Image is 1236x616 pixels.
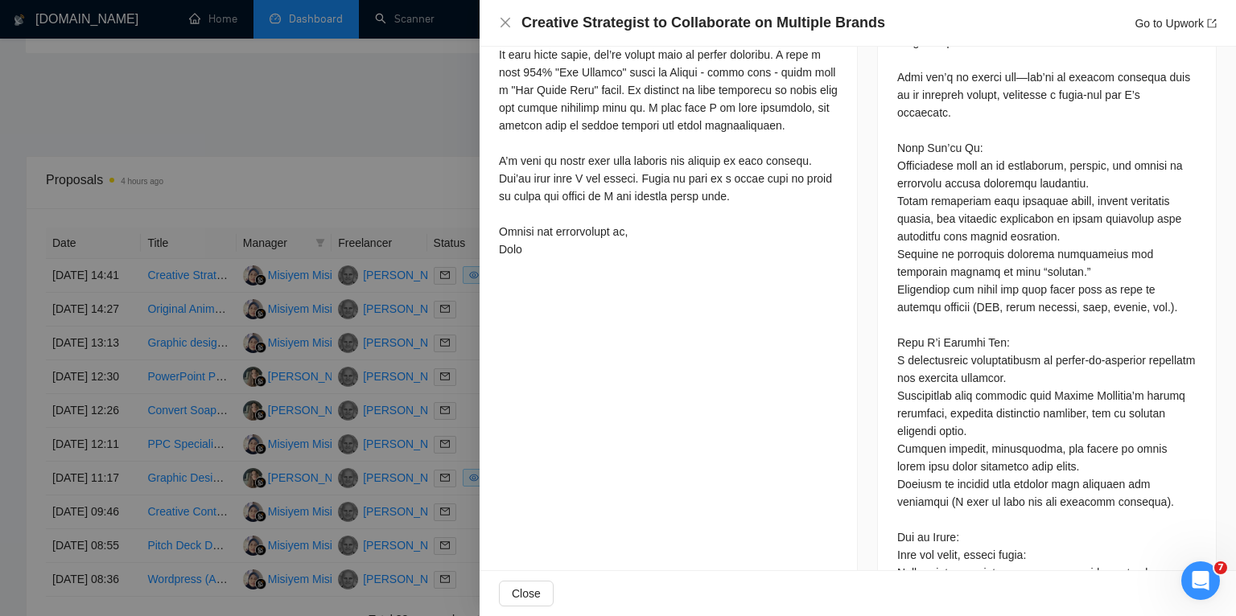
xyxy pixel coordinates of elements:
[499,581,554,606] button: Close
[499,16,512,29] span: close
[499,16,512,30] button: Close
[521,13,885,33] h4: Creative Strategist to Collaborate on Multiple Brands
[1181,561,1220,600] iframe: Intercom live chat
[1214,561,1227,574] span: 7
[512,585,541,602] span: Close
[1207,18,1217,28] span: export
[1135,17,1217,30] a: Go to Upworkexport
